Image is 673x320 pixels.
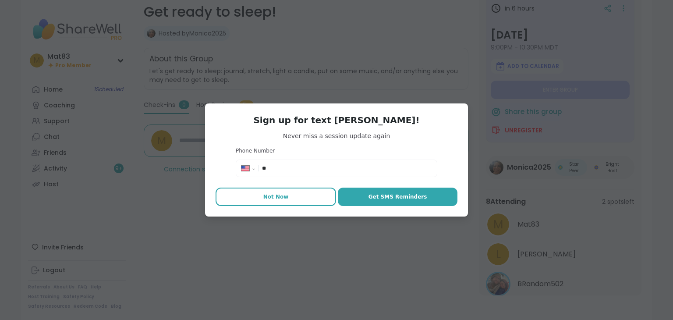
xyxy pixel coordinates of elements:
[236,147,437,155] h3: Phone Number
[263,193,289,201] span: Not Now
[368,193,427,201] span: Get SMS Reminders
[216,188,336,206] button: Not Now
[216,132,457,140] span: Never miss a session update again
[338,188,457,206] button: Get SMS Reminders
[216,114,457,126] h3: Sign up for text [PERSON_NAME]!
